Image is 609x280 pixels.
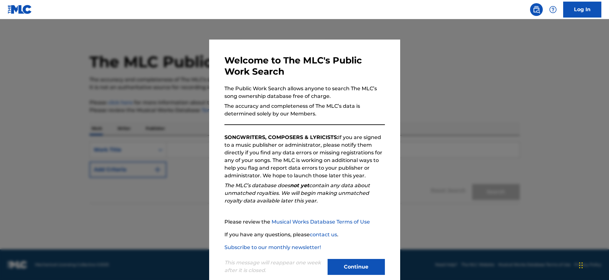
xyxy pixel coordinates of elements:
[224,259,324,274] p: This message will reappear one week after it is closed.
[549,6,557,13] img: help
[224,55,385,77] h3: Welcome to The MLC's Public Work Search
[224,134,385,180] p: If you are signed to a music publisher or administrator, please notify them directly if you find ...
[224,102,385,118] p: The accuracy and completeness of The MLC’s data is determined solely by our Members.
[272,219,370,225] a: Musical Works Database Terms of Use
[547,3,559,16] div: Help
[8,5,32,14] img: MLC Logo
[224,218,385,226] p: Please review the
[224,244,321,250] a: Subscribe to our monthly newsletter!
[579,256,583,275] div: Trascina
[563,2,601,18] a: Log In
[577,249,609,280] iframe: Chat Widget
[290,182,309,188] strong: not yet
[310,232,337,238] a: contact us
[577,249,609,280] div: Widget chat
[328,259,385,275] button: Continue
[224,182,370,204] em: The MLC’s database does contain any data about unmatched royalties. We will begin making unmatche...
[224,231,385,239] p: If you have any questions, please .
[224,134,338,140] strong: SONGWRITERS, COMPOSERS & LYRICISTS:
[533,6,540,13] img: search
[224,85,385,100] p: The Public Work Search allows anyone to search The MLC’s song ownership database free of charge.
[530,3,543,16] a: Public Search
